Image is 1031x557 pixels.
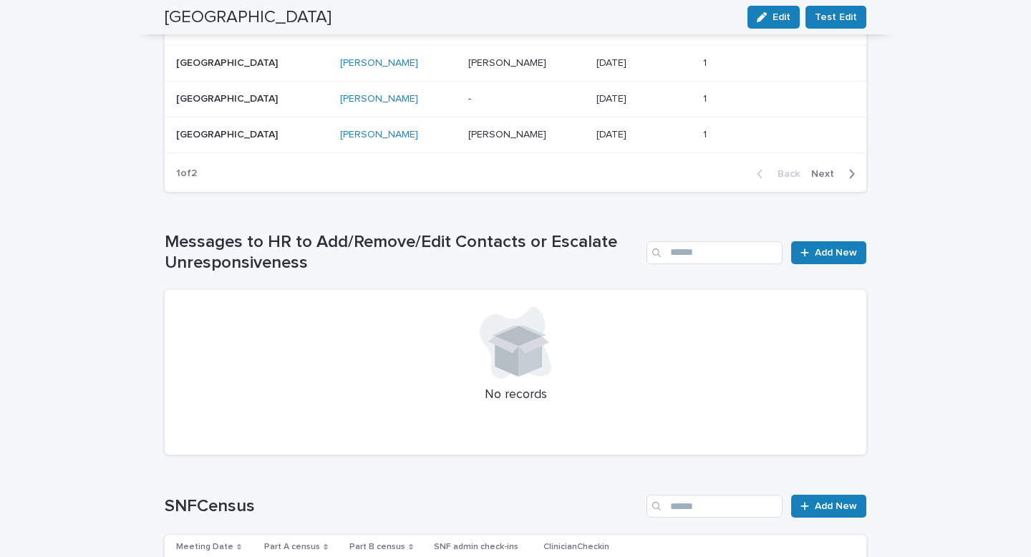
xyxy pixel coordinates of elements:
[165,82,866,117] tr: [GEOGRAPHIC_DATA][PERSON_NAME] -- [DATE][DATE] 11
[647,241,783,264] input: Search
[596,90,629,105] p: [DATE]
[340,93,418,105] a: [PERSON_NAME]
[165,156,208,191] p: 1 of 2
[182,387,849,403] p: No records
[340,57,418,69] a: [PERSON_NAME]
[165,46,866,82] tr: [GEOGRAPHIC_DATA][PERSON_NAME] [PERSON_NAME][PERSON_NAME] [DATE][DATE] 11
[264,539,320,555] p: Part A census
[596,126,629,141] p: [DATE]
[805,168,866,180] button: Next
[165,7,331,28] h2: [GEOGRAPHIC_DATA]
[340,129,418,141] a: [PERSON_NAME]
[468,90,474,105] p: -
[176,57,319,69] p: [GEOGRAPHIC_DATA]
[815,501,857,511] span: Add New
[349,539,405,555] p: Part B census
[745,168,805,180] button: Back
[805,6,866,29] button: Test Edit
[468,126,549,141] p: [PERSON_NAME]
[811,169,843,179] span: Next
[747,6,800,29] button: Edit
[165,232,641,273] h1: Messages to HR to Add/Remove/Edit Contacts or Escalate Unresponsiveness
[176,93,319,105] p: [GEOGRAPHIC_DATA]
[773,12,790,22] span: Edit
[434,539,518,555] p: SNF admin check-ins
[165,117,866,153] tr: [GEOGRAPHIC_DATA][PERSON_NAME] [PERSON_NAME][PERSON_NAME] [DATE][DATE] 11
[165,496,641,517] h1: SNFCensus
[791,495,866,518] a: Add New
[815,248,857,258] span: Add New
[769,169,800,179] span: Back
[703,54,710,69] p: 1
[647,495,783,518] input: Search
[176,129,319,141] p: [GEOGRAPHIC_DATA]
[815,10,857,24] span: Test Edit
[176,539,233,555] p: Meeting Date
[791,241,866,264] a: Add New
[468,54,549,69] p: [PERSON_NAME]
[703,126,710,141] p: 1
[543,539,609,555] p: ClinicianCheckin
[596,54,629,69] p: [DATE]
[703,90,710,105] p: 1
